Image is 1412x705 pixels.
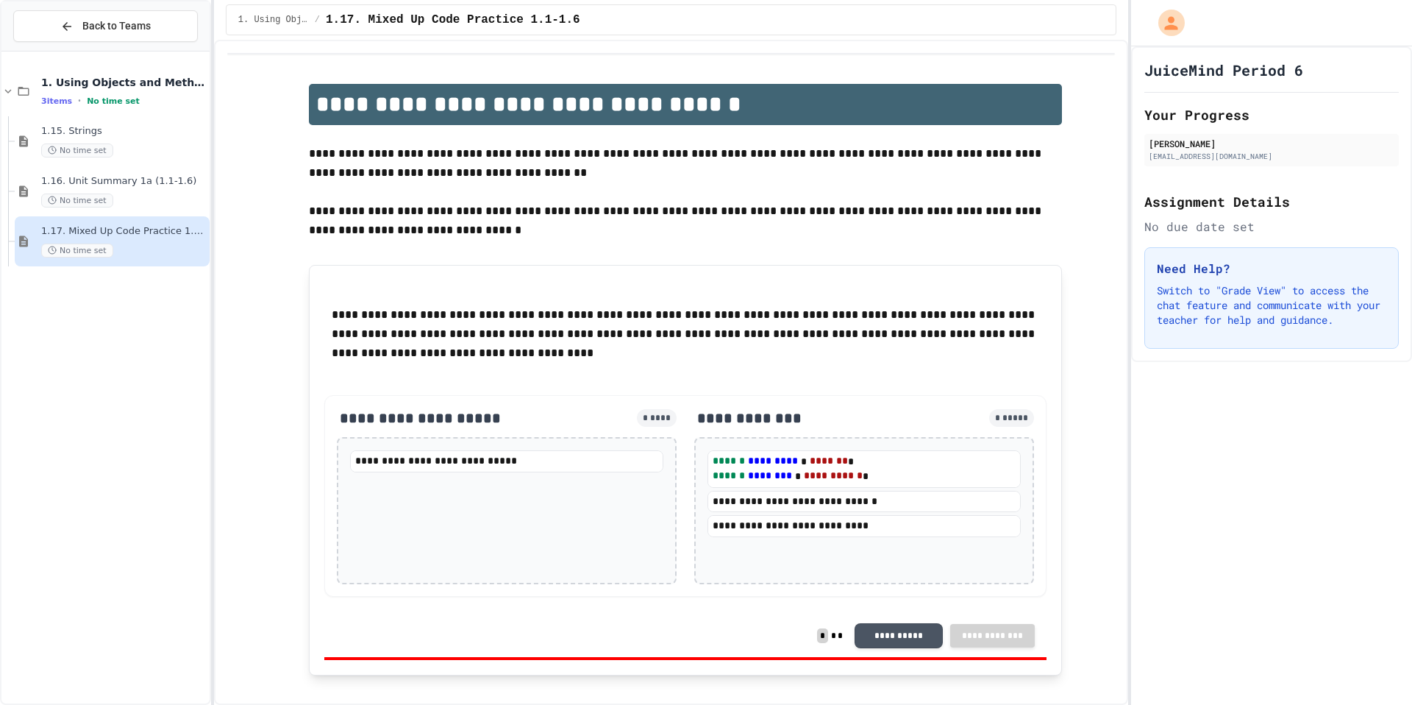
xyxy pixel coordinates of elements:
span: No time set [41,244,113,258]
div: My Account [1143,6,1188,40]
button: Back to Teams [13,10,198,42]
span: 1.15. Strings [41,125,207,138]
h1: JuiceMind Period 6 [1144,60,1303,80]
span: 3 items [41,96,72,106]
span: 1. Using Objects and Methods [238,14,309,26]
h3: Need Help? [1157,260,1386,277]
span: 1.17. Mixed Up Code Practice 1.1-1.6 [41,225,207,238]
span: Back to Teams [82,18,151,34]
div: [EMAIL_ADDRESS][DOMAIN_NAME] [1149,151,1394,162]
div: [PERSON_NAME] [1149,137,1394,150]
span: No time set [87,96,140,106]
span: 1. Using Objects and Methods [41,76,207,89]
h2: Assignment Details [1144,191,1399,212]
p: Switch to "Grade View" to access the chat feature and communicate with your teacher for help and ... [1157,283,1386,327]
span: / [315,14,320,26]
span: No time set [41,144,113,157]
h2: Your Progress [1144,104,1399,125]
span: 1.16. Unit Summary 1a (1.1-1.6) [41,175,207,188]
span: No time set [41,194,113,208]
span: 1.17. Mixed Up Code Practice 1.1-1.6 [326,11,580,29]
div: No due date set [1144,218,1399,235]
span: • [78,95,81,107]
